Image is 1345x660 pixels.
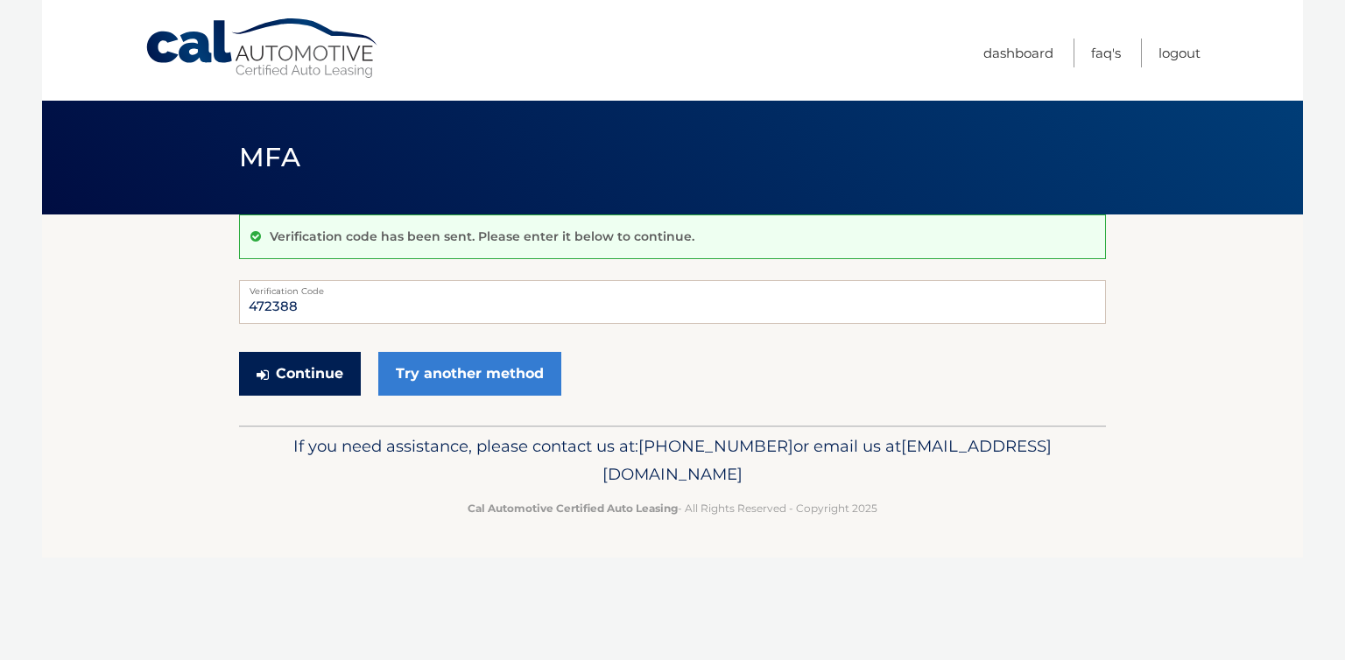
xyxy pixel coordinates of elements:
[239,141,300,173] span: MFA
[1091,39,1121,67] a: FAQ's
[638,436,793,456] span: [PHONE_NUMBER]
[270,228,694,244] p: Verification code has been sent. Please enter it below to continue.
[250,432,1095,488] p: If you need assistance, please contact us at: or email us at
[239,280,1106,324] input: Verification Code
[983,39,1053,67] a: Dashboard
[250,499,1095,517] p: - All Rights Reserved - Copyright 2025
[378,352,561,396] a: Try another method
[144,18,381,80] a: Cal Automotive
[602,436,1052,484] span: [EMAIL_ADDRESS][DOMAIN_NAME]
[239,280,1106,294] label: Verification Code
[239,352,361,396] button: Continue
[1158,39,1201,67] a: Logout
[468,502,678,515] strong: Cal Automotive Certified Auto Leasing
